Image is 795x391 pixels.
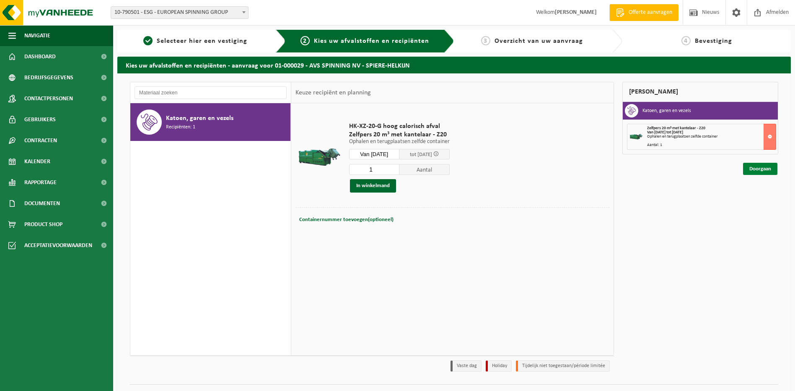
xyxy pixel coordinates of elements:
[291,82,375,103] div: Keuze recipiënt en planning
[349,139,450,145] p: Ophalen en terugplaatsen zelfde container
[410,152,432,157] span: tot [DATE]
[24,130,57,151] span: Contracten
[122,36,269,46] a: 1Selecteer hier een vestiging
[111,6,249,19] span: 10-790501 - ESG - EUROPEAN SPINNING GROUP
[516,360,610,372] li: Tijdelijk niet toegestaan/période limitée
[24,109,56,130] span: Gebruikers
[622,82,778,102] div: [PERSON_NAME]
[555,9,597,16] strong: [PERSON_NAME]
[495,38,583,44] span: Overzicht van uw aanvraag
[647,135,776,139] div: Ophalen en terugplaatsen zelfde container
[642,104,691,117] h3: Katoen, garen en vezels
[24,46,56,67] span: Dashboard
[117,57,791,73] h2: Kies uw afvalstoffen en recipiënten - aanvraag voor 01-000029 - AVS SPINNING NV - SPIERE-HELKIJN
[24,88,73,109] span: Contactpersonen
[143,36,153,45] span: 1
[166,113,233,123] span: Katoen, garen en vezels
[647,130,683,135] strong: Van [DATE] tot [DATE]
[111,7,248,18] span: 10-790501 - ESG - EUROPEAN SPINNING GROUP
[314,38,429,44] span: Kies uw afvalstoffen en recipiënten
[24,172,57,193] span: Rapportage
[24,25,50,46] span: Navigatie
[350,179,396,193] button: In winkelmand
[24,151,50,172] span: Kalender
[647,126,705,130] span: Zelfpers 20 m³ met kantelaar - Z20
[298,214,394,226] button: Containernummer toevoegen(optioneel)
[349,149,399,159] input: Selecteer datum
[300,36,310,45] span: 2
[135,86,287,99] input: Materiaal zoeken
[627,8,674,17] span: Offerte aanvragen
[695,38,732,44] span: Bevestiging
[451,360,482,372] li: Vaste dag
[24,235,92,256] span: Acceptatievoorwaarden
[24,67,73,88] span: Bedrijfsgegevens
[349,130,450,139] span: Zelfpers 20 m³ met kantelaar - Z20
[399,164,450,175] span: Aantal
[166,123,195,131] span: Recipiënten: 1
[157,38,247,44] span: Selecteer hier een vestiging
[743,163,777,175] a: Doorgaan
[609,4,678,21] a: Offerte aanvragen
[130,103,291,141] button: Katoen, garen en vezels Recipiënten: 1
[24,214,62,235] span: Product Shop
[349,122,450,130] span: HK-XZ-20-G hoog calorisch afval
[24,193,60,214] span: Documenten
[486,360,512,372] li: Holiday
[481,36,490,45] span: 3
[647,143,776,147] div: Aantal: 1
[681,36,691,45] span: 4
[299,217,394,222] span: Containernummer toevoegen(optioneel)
